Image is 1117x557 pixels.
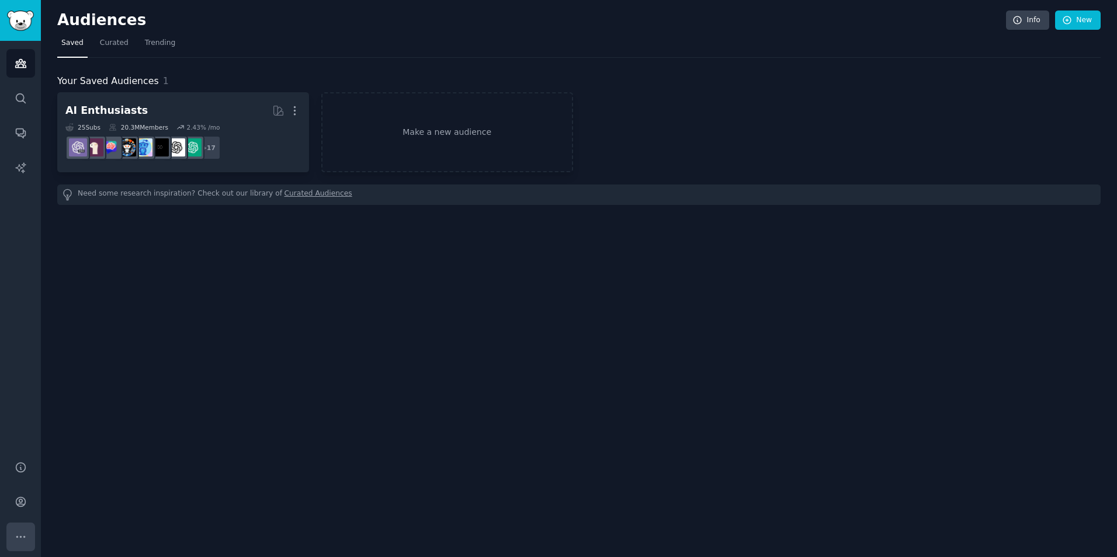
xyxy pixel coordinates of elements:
div: 2.43 % /mo [186,123,220,131]
a: Saved [57,34,88,58]
img: artificial [134,138,152,156]
a: AI Enthusiasts25Subs20.3MMembers2.43% /mo+17ChatGPTOpenAIArtificialInteligenceartificialaiArtChat... [57,92,309,172]
img: GummySearch logo [7,11,34,31]
img: ArtificialInteligence [151,138,169,156]
div: 20.3M Members [109,123,168,131]
img: LocalLLaMA [85,138,103,156]
span: Curated [100,38,129,48]
img: ChatGPT [183,138,202,156]
span: 1 [163,75,169,86]
div: + 17 [196,135,221,160]
a: Curated Audiences [285,189,352,201]
img: aiArt [118,138,136,156]
h2: Audiences [57,11,1006,30]
span: Your Saved Audiences [57,74,159,89]
span: Trending [145,38,175,48]
span: Saved [61,38,84,48]
div: 25 Sub s [65,123,100,131]
div: Need some research inspiration? Check out our library of [57,184,1101,205]
img: ChatGPTPro [69,138,87,156]
a: Curated [96,34,133,58]
a: New [1055,11,1101,30]
a: Make a new audience [321,92,573,172]
img: OpenAI [167,138,185,156]
a: Trending [141,34,179,58]
a: Info [1006,11,1049,30]
img: ChatGPTPromptGenius [102,138,120,156]
div: AI Enthusiasts [65,103,148,118]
